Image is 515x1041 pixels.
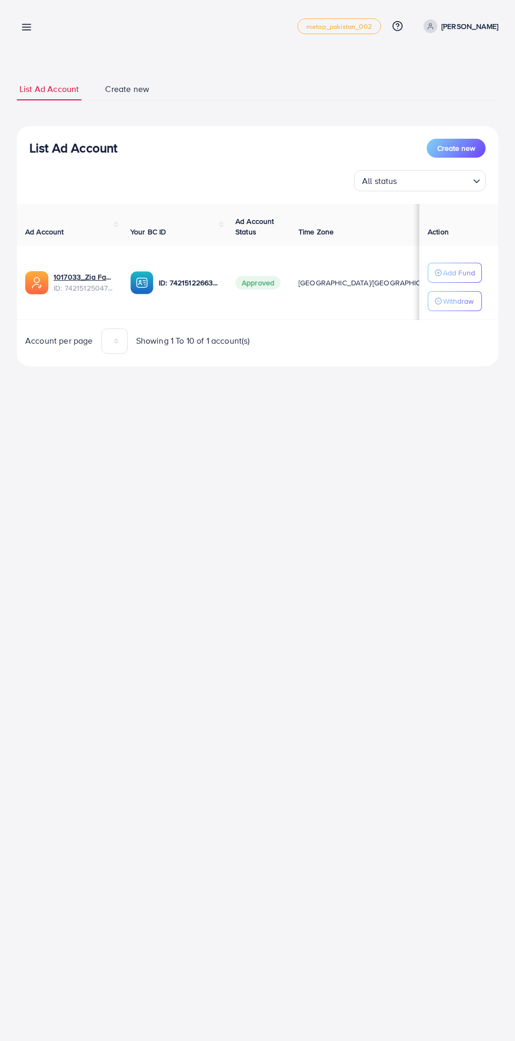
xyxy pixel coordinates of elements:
a: 1017033_Zia Fabrics_1727955549256 [54,272,114,282]
span: Create new [437,143,475,153]
div: <span class='underline'>1017033_Zia Fabrics_1727955549256</span></br>7421512504762794000 [54,272,114,293]
span: metap_pakistan_002 [306,23,372,30]
span: List Ad Account [19,83,79,95]
input: Search for option [400,171,469,189]
p: Add Fund [443,266,475,279]
span: Showing 1 To 10 of 1 account(s) [136,335,250,347]
button: Withdraw [428,291,482,311]
span: Ad Account [25,226,64,237]
span: Action [428,226,449,237]
p: ID: 7421512266392158224 [159,276,219,289]
span: Time Zone [298,226,334,237]
span: ID: 7421512504762794000 [54,283,114,293]
span: [GEOGRAPHIC_DATA]/[GEOGRAPHIC_DATA] [298,277,445,288]
a: [PERSON_NAME] [419,19,498,33]
img: ic-ba-acc.ded83a64.svg [130,271,153,294]
span: All status [360,173,399,189]
button: Create new [427,139,486,158]
span: Account per page [25,335,93,347]
a: metap_pakistan_002 [297,18,381,34]
h3: List Ad Account [29,140,117,156]
span: Ad Account Status [235,216,274,237]
button: Add Fund [428,263,482,283]
p: [PERSON_NAME] [441,20,498,33]
span: Create new [105,83,149,95]
img: ic-ads-acc.e4c84228.svg [25,271,48,294]
span: Your BC ID [130,226,167,237]
div: Search for option [354,170,486,191]
p: Withdraw [443,295,473,307]
span: Approved [235,276,281,290]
